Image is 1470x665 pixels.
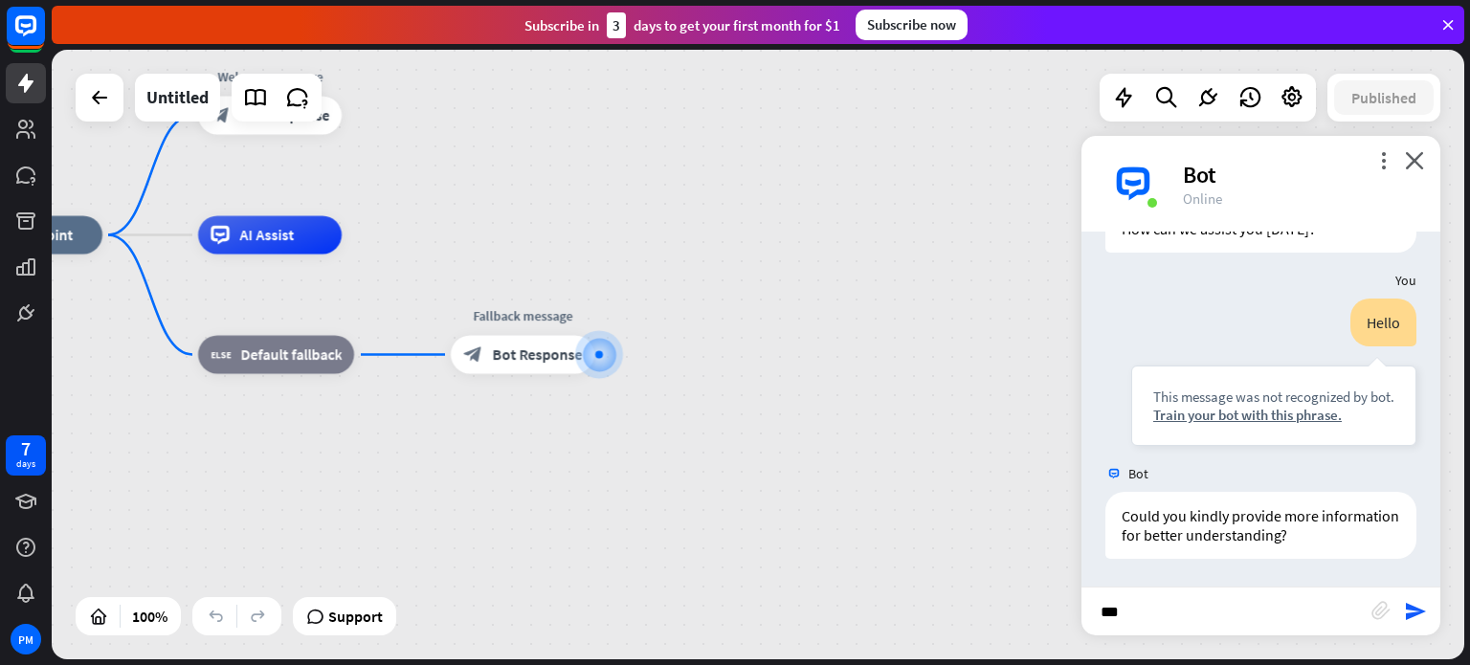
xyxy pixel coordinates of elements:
div: Subscribe in days to get your first month for $1 [524,12,840,38]
div: Online [1183,189,1417,208]
span: You [1395,272,1416,289]
i: block_attachment [1371,601,1391,620]
div: PM [11,624,41,654]
i: close [1405,151,1424,169]
div: 3 [607,12,626,38]
button: Open LiveChat chat widget [15,8,73,65]
span: Bot Response [492,345,582,365]
span: Support [328,601,383,632]
div: Bot [1183,160,1417,189]
span: Bot [1128,465,1148,482]
div: Train your bot with this phrase. [1153,406,1394,424]
i: block_fallback [211,345,231,365]
div: Subscribe now [856,10,968,40]
i: block_bot_response [463,345,482,365]
div: Could you kindly provide more information for better understanding? [1105,492,1416,559]
div: Untitled [146,74,209,122]
div: days [16,457,35,471]
div: Fallback message [436,307,609,326]
div: Hello [1350,299,1416,346]
div: This message was not recognized by bot. [1153,388,1394,406]
div: 7 [21,440,31,457]
i: send [1404,600,1427,623]
span: Default fallback [240,345,342,365]
span: AI Assist [239,226,294,245]
div: 100% [126,601,173,632]
a: 7 days [6,435,46,476]
i: more_vert [1374,151,1392,169]
button: Published [1334,80,1434,115]
div: Welcome message [184,68,356,87]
